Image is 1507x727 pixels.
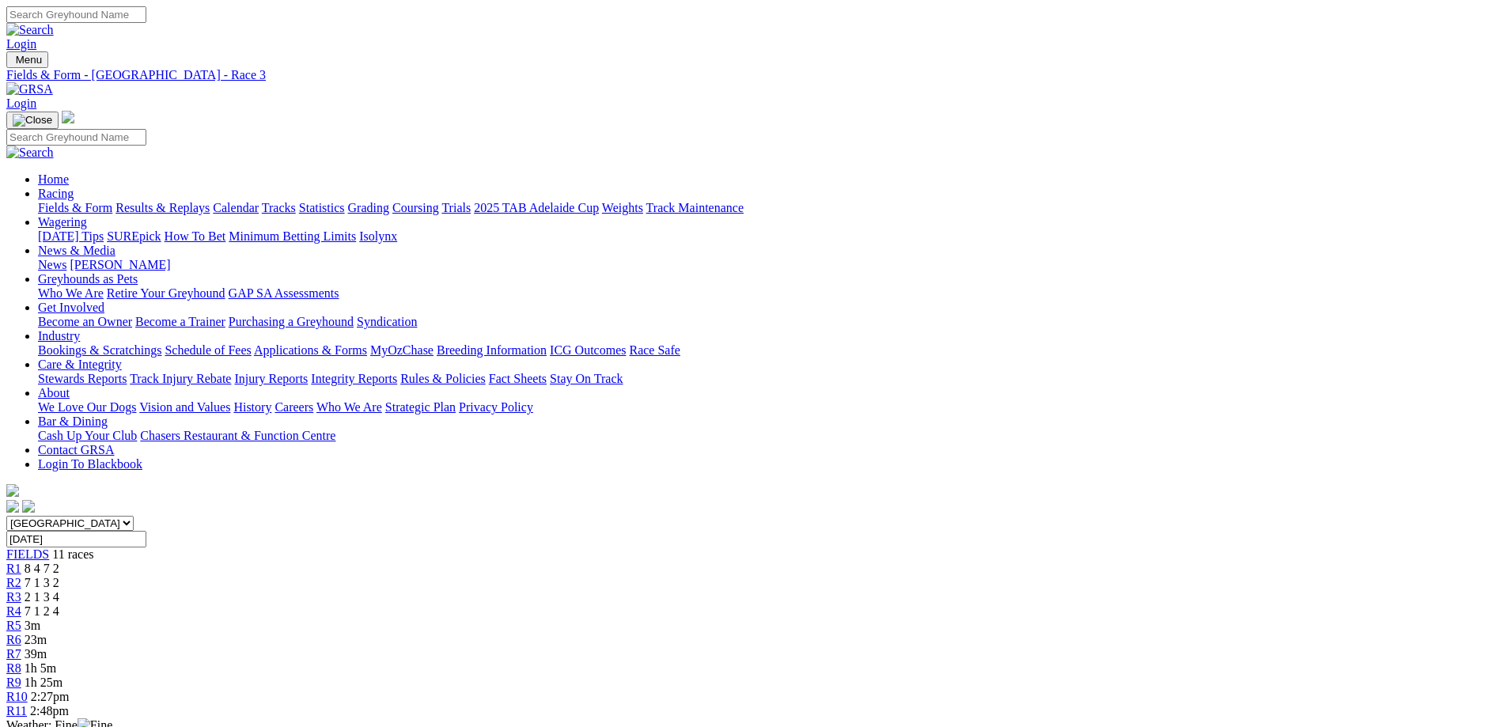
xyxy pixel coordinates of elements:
span: Menu [16,54,42,66]
a: Greyhounds as Pets [38,272,138,286]
span: 8 4 7 2 [25,562,59,575]
img: Search [6,23,54,37]
a: About [38,386,70,399]
div: Wagering [38,229,1501,244]
a: Breeding Information [437,343,547,357]
div: Greyhounds as Pets [38,286,1501,301]
span: 1h 5m [25,661,56,675]
div: Get Involved [38,315,1501,329]
a: Trials [441,201,471,214]
a: R7 [6,647,21,661]
a: Fields & Form - [GEOGRAPHIC_DATA] - Race 3 [6,68,1501,82]
img: GRSA [6,82,53,97]
img: Search [6,146,54,160]
a: Injury Reports [234,372,308,385]
span: 3m [25,619,40,632]
span: 1h 25m [25,676,62,689]
input: Search [6,129,146,146]
a: Isolynx [359,229,397,243]
a: Chasers Restaurant & Function Centre [140,429,335,442]
a: Weights [602,201,643,214]
img: logo-grsa-white.png [6,484,19,497]
a: Contact GRSA [38,443,114,456]
a: Get Involved [38,301,104,314]
a: Fact Sheets [489,372,547,385]
div: Racing [38,201,1501,215]
a: Who We Are [38,286,104,300]
span: 7 1 3 2 [25,576,59,589]
a: R6 [6,633,21,646]
a: 2025 TAB Adelaide Cup [474,201,599,214]
a: Vision and Values [139,400,230,414]
a: R2 [6,576,21,589]
a: Become an Owner [38,315,132,328]
img: facebook.svg [6,500,19,513]
a: Track Maintenance [646,201,744,214]
img: twitter.svg [22,500,35,513]
a: Results & Replays [115,201,210,214]
a: Applications & Forms [254,343,367,357]
a: GAP SA Assessments [229,286,339,300]
div: News & Media [38,258,1501,272]
a: Bar & Dining [38,415,108,428]
a: Cash Up Your Club [38,429,137,442]
a: Schedule of Fees [165,343,251,357]
a: R5 [6,619,21,632]
a: Login [6,37,36,51]
span: 2:48pm [30,704,69,718]
span: 11 races [52,547,93,561]
a: SUREpick [107,229,161,243]
a: News & Media [38,244,115,257]
a: Track Injury Rebate [130,372,231,385]
a: Rules & Policies [400,372,486,385]
span: 7 1 2 4 [25,604,59,618]
div: About [38,400,1501,415]
a: [PERSON_NAME] [70,258,170,271]
a: R4 [6,604,21,618]
a: Privacy Policy [459,400,533,414]
a: [DATE] Tips [38,229,104,243]
a: Purchasing a Greyhound [229,315,354,328]
a: Login [6,97,36,110]
a: Who We Are [316,400,382,414]
a: Statistics [299,201,345,214]
a: FIELDS [6,547,49,561]
a: R10 [6,690,28,703]
input: Select date [6,531,146,547]
a: R8 [6,661,21,675]
a: Fields & Form [38,201,112,214]
a: Syndication [357,315,417,328]
button: Toggle navigation [6,51,48,68]
span: R9 [6,676,21,689]
input: Search [6,6,146,23]
a: Care & Integrity [38,358,122,371]
a: Industry [38,329,80,343]
a: Grading [348,201,389,214]
a: Coursing [392,201,439,214]
a: Careers [275,400,313,414]
div: Care & Integrity [38,372,1501,386]
a: Stay On Track [550,372,623,385]
a: Bookings & Scratchings [38,343,161,357]
a: Calendar [213,201,259,214]
a: Stewards Reports [38,372,127,385]
a: Login To Blackbook [38,457,142,471]
a: Race Safe [629,343,680,357]
a: R3 [6,590,21,604]
a: Strategic Plan [385,400,456,414]
div: Industry [38,343,1501,358]
a: Tracks [262,201,296,214]
a: R11 [6,704,27,718]
a: Integrity Reports [311,372,397,385]
a: Minimum Betting Limits [229,229,356,243]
